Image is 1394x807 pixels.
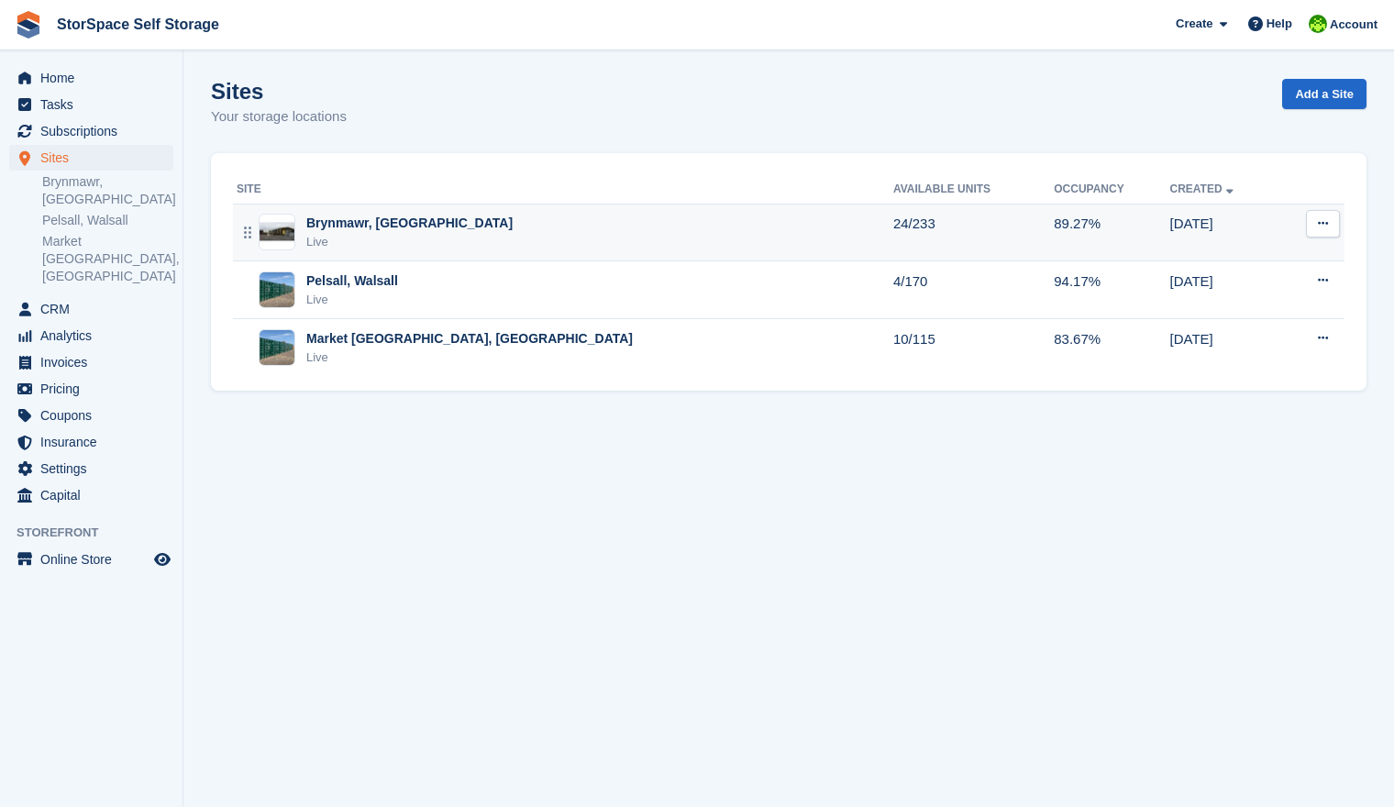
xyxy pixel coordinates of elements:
div: Live [306,233,513,251]
span: Pricing [40,376,150,402]
span: Coupons [40,403,150,428]
img: Image of Brynmawr, South Wales site [260,220,294,244]
span: Tasks [40,92,150,117]
a: menu [9,403,173,428]
a: Pelsall, Walsall [42,212,173,229]
a: menu [9,349,173,375]
a: Preview store [151,548,173,570]
td: 4/170 [893,261,1054,319]
span: CRM [40,296,150,322]
span: Subscriptions [40,118,150,144]
span: Sites [40,145,150,171]
a: menu [9,92,173,117]
a: Market [GEOGRAPHIC_DATA], [GEOGRAPHIC_DATA] [42,233,173,285]
th: Available Units [893,175,1054,205]
a: StorSpace Self Storage [50,9,227,39]
div: Market [GEOGRAPHIC_DATA], [GEOGRAPHIC_DATA] [306,329,633,348]
a: menu [9,547,173,572]
span: Insurance [40,429,150,455]
span: Help [1267,15,1292,33]
a: Brynmawr, [GEOGRAPHIC_DATA] [42,173,173,208]
a: menu [9,118,173,144]
td: 89.27% [1054,204,1169,261]
div: Brynmawr, [GEOGRAPHIC_DATA] [306,214,513,233]
span: Create [1176,15,1212,33]
span: Account [1330,16,1377,34]
h1: Sites [211,79,347,104]
td: [DATE] [1169,319,1280,376]
a: menu [9,323,173,348]
img: paul catt [1309,15,1327,33]
a: menu [9,296,173,322]
div: Live [306,348,633,367]
th: Site [233,175,893,205]
span: Invoices [40,349,150,375]
a: menu [9,429,173,455]
a: menu [9,65,173,91]
span: Home [40,65,150,91]
p: Your storage locations [211,106,347,127]
div: Pelsall, Walsall [306,271,398,291]
span: Online Store [40,547,150,572]
img: Image of Market Drayton, Shropshire site [260,330,294,365]
td: 83.67% [1054,319,1169,376]
a: menu [9,376,173,402]
span: Storefront [17,524,183,542]
td: 24/233 [893,204,1054,261]
a: Add a Site [1282,79,1366,109]
td: 10/115 [893,319,1054,376]
td: [DATE] [1169,204,1280,261]
td: 94.17% [1054,261,1169,319]
img: stora-icon-8386f47178a22dfd0bd8f6a31ec36ba5ce8667c1dd55bd0f319d3a0aa187defe.svg [15,11,42,39]
a: menu [9,456,173,481]
div: Live [306,291,398,309]
a: Created [1169,182,1236,195]
a: menu [9,145,173,171]
span: Analytics [40,323,150,348]
td: [DATE] [1169,261,1280,319]
img: Image of Pelsall, Walsall site [260,272,294,307]
th: Occupancy [1054,175,1169,205]
span: Capital [40,482,150,508]
a: menu [9,482,173,508]
span: Settings [40,456,150,481]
